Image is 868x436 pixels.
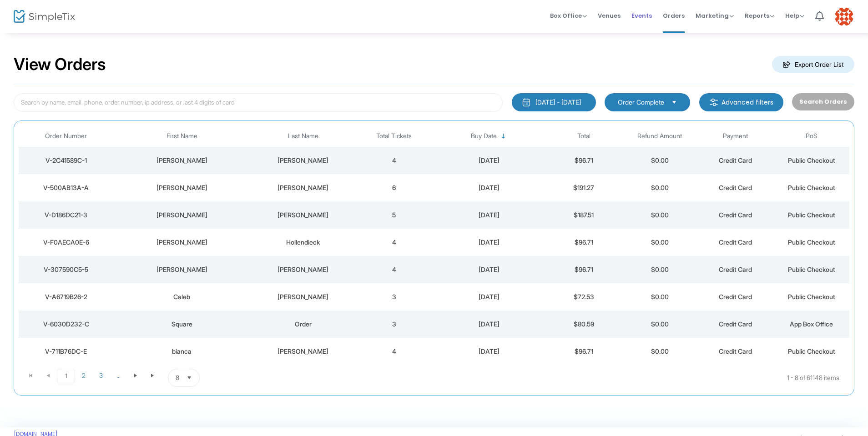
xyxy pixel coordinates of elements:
[546,338,622,365] td: $96.71
[598,4,621,27] span: Venues
[356,256,432,283] td: 4
[434,320,544,329] div: 10/14/2025
[21,265,111,274] div: V-307590C5-5
[21,292,111,301] div: V-A6719B26-2
[546,283,622,311] td: $72.53
[806,132,818,140] span: PoS
[116,265,247,274] div: Brenda
[719,266,752,273] span: Credit Card
[19,125,849,365] div: Data table
[788,184,835,191] span: Public Checkout
[57,369,75,383] span: Page 1
[290,369,839,387] kendo-pager-info: 1 - 8 of 61148 items
[21,320,111,329] div: V-6030D232-C
[21,347,111,356] div: V-711B76DC-E
[252,292,354,301] div: Ryon
[719,211,752,219] span: Credit Card
[663,4,685,27] span: Orders
[788,347,835,355] span: Public Checkout
[288,132,318,140] span: Last Name
[618,98,664,107] span: Order Complete
[252,238,354,247] div: Hollendieck
[434,347,544,356] div: 10/14/2025
[719,184,752,191] span: Credit Card
[790,320,833,328] span: App Box Office
[252,265,354,274] div: Luna
[785,11,804,20] span: Help
[622,229,698,256] td: $0.00
[356,174,432,201] td: 6
[622,125,698,147] th: Refund Amount
[116,320,247,329] div: Square
[622,147,698,174] td: $0.00
[110,369,127,382] span: Page 4
[512,93,596,111] button: [DATE] - [DATE]
[546,201,622,229] td: $187.51
[356,201,432,229] td: 5
[696,11,734,20] span: Marketing
[622,338,698,365] td: $0.00
[719,293,752,301] span: Credit Card
[434,238,544,247] div: 10/14/2025
[21,156,111,165] div: V-2C41589C-1
[14,55,106,75] h2: View Orders
[622,201,698,229] td: $0.00
[356,147,432,174] td: 4
[546,311,622,338] td: $80.59
[149,372,156,379] span: Go to the last page
[546,174,622,201] td: $191.27
[92,369,110,382] span: Page 3
[21,210,111,220] div: V-D186DC21-3
[356,125,432,147] th: Total Tickets
[500,133,507,140] span: Sortable
[668,97,681,107] button: Select
[116,210,247,220] div: Rayna
[116,292,247,301] div: Caleb
[21,238,111,247] div: V-F0AECA0E-6
[252,347,354,356] div: Gonzalez
[719,320,752,328] span: Credit Card
[631,4,652,27] span: Events
[622,174,698,201] td: $0.00
[132,372,139,379] span: Go to the next page
[535,98,581,107] div: [DATE] - [DATE]
[546,256,622,283] td: $96.71
[434,265,544,274] div: 10/14/2025
[719,347,752,355] span: Credit Card
[116,238,247,247] div: Aimee
[788,238,835,246] span: Public Checkout
[788,156,835,164] span: Public Checkout
[622,256,698,283] td: $0.00
[550,11,587,20] span: Box Office
[252,320,354,329] div: Order
[144,369,161,382] span: Go to the last page
[723,132,748,140] span: Payment
[14,93,503,112] input: Search by name, email, phone, order number, ip address, or last 4 digits of card
[719,156,752,164] span: Credit Card
[622,283,698,311] td: $0.00
[471,132,497,140] span: Buy Date
[546,147,622,174] td: $96.71
[745,11,774,20] span: Reports
[709,98,718,107] img: filter
[252,183,354,192] div: Egner
[788,211,835,219] span: Public Checkout
[788,293,835,301] span: Public Checkout
[772,56,854,73] m-button: Export Order List
[356,338,432,365] td: 4
[356,283,432,311] td: 3
[21,183,111,192] div: V-500AB13A-A
[434,292,544,301] div: 10/14/2025
[356,229,432,256] td: 4
[434,156,544,165] div: 10/14/2025
[434,210,544,220] div: 10/14/2025
[434,183,544,192] div: 10/14/2025
[719,238,752,246] span: Credit Card
[252,156,354,165] div: Luna
[546,125,622,147] th: Total
[127,369,144,382] span: Go to the next page
[622,311,698,338] td: $0.00
[788,266,835,273] span: Public Checkout
[116,156,247,165] div: Laura
[176,373,179,382] span: 8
